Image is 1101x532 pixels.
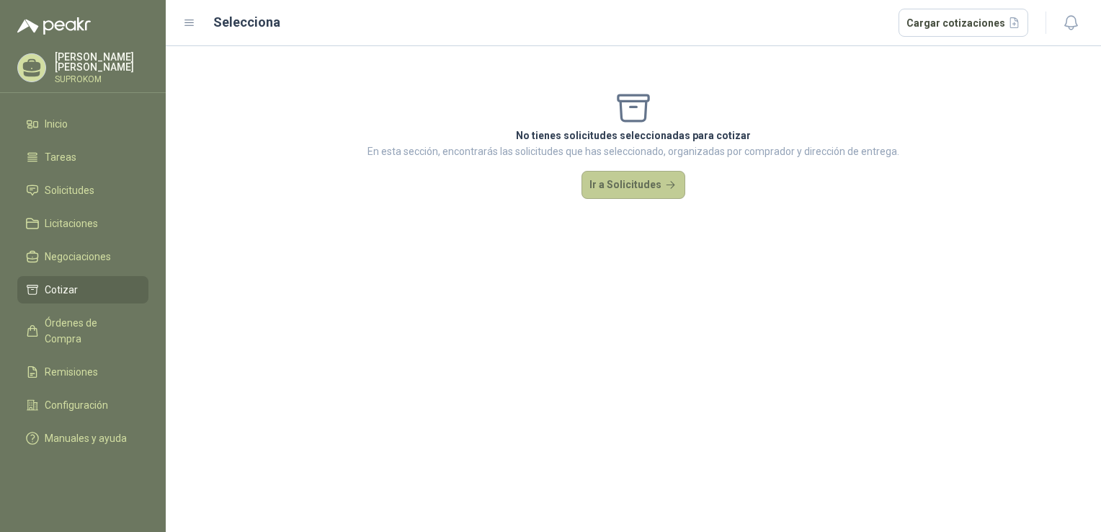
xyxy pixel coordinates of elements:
[45,315,135,347] span: Órdenes de Compra
[45,216,98,231] span: Licitaciones
[17,177,148,204] a: Solicitudes
[45,364,98,380] span: Remisiones
[45,282,78,298] span: Cotizar
[45,397,108,413] span: Configuración
[17,110,148,138] a: Inicio
[45,182,94,198] span: Solicitudes
[45,116,68,132] span: Inicio
[899,9,1029,37] button: Cargar cotizaciones
[17,210,148,237] a: Licitaciones
[17,391,148,419] a: Configuración
[17,243,148,270] a: Negociaciones
[45,249,111,265] span: Negociaciones
[581,171,685,200] button: Ir a Solicitudes
[367,143,899,159] p: En esta sección, encontrarás las solicitudes que has seleccionado, organizadas por comprador y di...
[55,52,148,72] p: [PERSON_NAME] [PERSON_NAME]
[17,276,148,303] a: Cotizar
[55,75,148,84] p: SUPROKOM
[45,149,76,165] span: Tareas
[17,17,91,35] img: Logo peakr
[17,309,148,353] a: Órdenes de Compra
[17,143,148,171] a: Tareas
[17,358,148,386] a: Remisiones
[213,12,280,32] h2: Selecciona
[367,128,899,143] p: No tienes solicitudes seleccionadas para cotizar
[17,425,148,452] a: Manuales y ayuda
[45,430,127,446] span: Manuales y ayuda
